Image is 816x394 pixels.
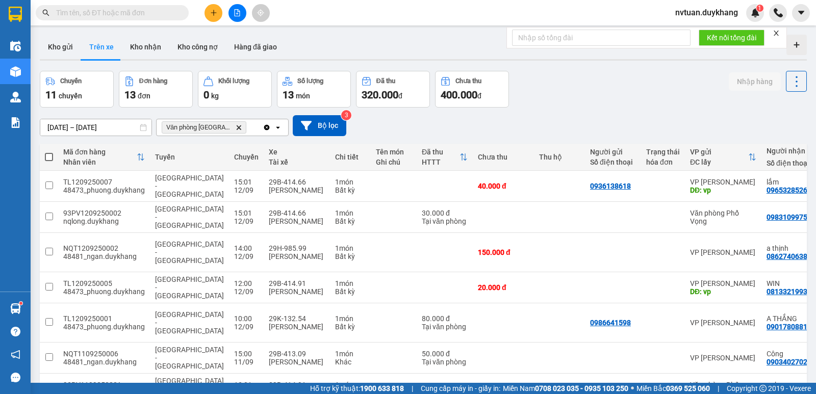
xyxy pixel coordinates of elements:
[124,89,136,101] span: 13
[293,115,346,136] button: Bộ lọc
[63,186,145,194] div: 48473_phuong.duykhang
[441,89,477,101] span: 400.000
[10,303,21,314] img: warehouse-icon
[356,71,430,108] button: Đã thu320.000đ
[690,148,748,156] div: VP gửi
[269,279,325,287] div: 29B-414.91
[19,302,22,305] sup: 1
[631,386,634,390] span: ⚪️
[139,77,167,85] div: Đơn hàng
[422,323,468,331] div: Tại văn phòng
[234,350,259,358] div: 15:00
[58,144,150,171] th: Toggle SortBy
[335,153,366,161] div: Chi tiết
[707,32,756,43] span: Kết nối tổng đài
[10,66,21,77] img: warehouse-icon
[40,35,81,59] button: Kho gửi
[362,89,398,101] span: 320.000
[63,314,145,323] div: TL1209250001
[335,178,366,186] div: 1 món
[310,383,404,394] span: Hỗ trợ kỹ thuật:
[155,240,224,265] span: [GEOGRAPHIC_DATA] - [GEOGRAPHIC_DATA]
[335,358,366,366] div: Khác
[42,9,49,16] span: search
[269,358,325,366] div: [PERSON_NAME]
[226,35,285,59] button: Hàng đã giao
[263,123,271,132] svg: Clear all
[10,41,21,51] img: warehouse-icon
[590,158,636,166] div: Số điện thoại
[11,350,20,359] span: notification
[234,323,259,331] div: 12/09
[234,381,259,389] div: 13:01
[63,178,145,186] div: TL1209250007
[269,244,325,252] div: 29H-985.99
[773,30,780,37] span: close
[690,209,756,225] div: Văn phòng Phố Vọng
[60,77,82,85] div: Chuyến
[205,4,222,22] button: plus
[155,310,224,335] span: [GEOGRAPHIC_DATA] - [GEOGRAPHIC_DATA]
[376,77,395,85] div: Đã thu
[690,248,756,256] div: VP [PERSON_NAME]
[398,92,402,100] span: đ
[478,153,529,161] div: Chưa thu
[422,358,468,366] div: Tại văn phòng
[335,186,366,194] div: Bất kỳ
[421,383,500,394] span: Cung cấp máy in - giấy in:
[690,319,756,327] div: VP [PERSON_NAME]
[539,153,580,161] div: Thu hộ
[636,383,710,394] span: Miền Bắc
[341,110,351,120] sup: 3
[690,178,756,186] div: VP [PERSON_NAME]
[210,9,217,16] span: plus
[252,4,270,22] button: aim
[335,350,366,358] div: 1 món
[257,9,264,16] span: aim
[455,77,481,85] div: Chưa thu
[234,279,259,287] div: 12:00
[234,252,259,260] div: 12/09
[412,383,413,394] span: |
[512,30,691,46] input: Nhập số tổng đài
[119,71,193,108] button: Đơn hàng13đơn
[248,122,249,133] input: Selected Văn phòng Ninh Bình.
[269,287,325,296] div: [PERSON_NAME]
[417,144,473,171] th: Toggle SortBy
[422,314,468,323] div: 80.000 đ
[774,8,783,17] img: phone-icon
[296,92,310,100] span: món
[699,30,764,46] button: Kết nối tổng đài
[10,92,21,102] img: warehouse-icon
[335,252,366,260] div: Bất kỳ
[335,244,366,252] div: 1 món
[155,275,224,300] span: [GEOGRAPHIC_DATA] - [GEOGRAPHIC_DATA]
[758,5,761,12] span: 1
[590,319,631,327] div: 0986641598
[198,71,272,108] button: Khối lượng0kg
[40,71,114,108] button: Chuyến11chuyến
[269,186,325,194] div: [PERSON_NAME]
[63,148,137,156] div: Mã đơn hàng
[11,373,20,382] span: message
[690,158,748,166] div: ĐC lấy
[422,148,460,156] div: Đã thu
[767,287,807,296] div: 0813321993
[211,92,219,100] span: kg
[335,217,366,225] div: Bất kỳ
[376,148,412,156] div: Tên món
[218,77,249,85] div: Khối lượng
[234,217,259,225] div: 12/09
[718,383,719,394] span: |
[63,323,145,331] div: 48473_phuong.duykhang
[297,77,323,85] div: Số lượng
[335,381,366,389] div: 1 món
[667,6,746,19] span: nvtuan.duykhang
[646,158,680,166] div: hóa đơn
[269,252,325,260] div: [PERSON_NAME]
[234,9,241,16] span: file-add
[767,323,807,331] div: 0901780881
[269,350,325,358] div: 29B-413.09
[269,148,325,156] div: Xe
[40,119,151,136] input: Select a date range.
